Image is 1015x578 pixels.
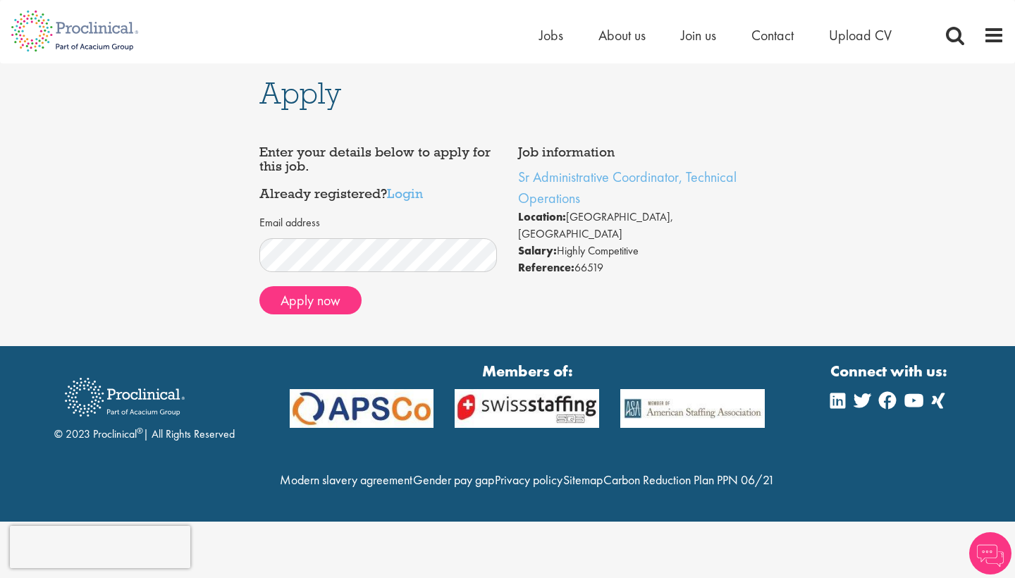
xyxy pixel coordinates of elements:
strong: Reference: [518,260,574,275]
a: Jobs [539,26,563,44]
a: Modern slavery agreement [280,472,412,488]
img: Proclinical Recruitment [54,368,195,426]
a: About us [598,26,646,44]
strong: Connect with us: [830,360,950,382]
a: Contact [751,26,794,44]
img: APSCo [610,389,775,427]
a: Join us [681,26,716,44]
span: Apply [259,74,341,112]
h4: Job information [518,145,756,159]
strong: Location: [518,209,566,224]
a: Sitemap [563,472,603,488]
li: Highly Competitive [518,242,756,259]
a: Sr Administrative Coordinator, Technical Operations [518,168,737,207]
div: © 2023 Proclinical | All Rights Reserved [54,367,235,443]
strong: Members of: [290,360,765,382]
li: 66519 [518,259,756,276]
a: Gender pay gap [413,472,494,488]
img: APSCo [279,389,445,427]
strong: Salary: [518,243,557,258]
a: Upload CV [829,26,892,44]
img: APSCo [444,389,610,427]
a: Carbon Reduction Plan PPN 06/21 [603,472,775,488]
iframe: reCAPTCHA [10,526,190,568]
sup: ® [137,425,143,436]
a: Privacy policy [495,472,562,488]
label: Email address [259,215,320,231]
a: Login [387,185,423,202]
img: Chatbot [969,532,1011,574]
h4: Enter your details below to apply for this job. Already registered? [259,145,498,201]
li: [GEOGRAPHIC_DATA], [GEOGRAPHIC_DATA] [518,209,756,242]
button: Apply now [259,286,362,314]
